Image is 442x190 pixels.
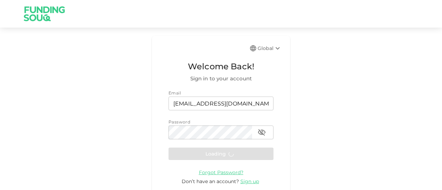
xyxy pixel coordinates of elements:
[240,178,259,184] span: Sign up
[169,126,252,139] input: password
[169,97,273,110] input: email
[169,119,190,124] span: Password
[169,90,181,96] span: Email
[258,44,282,52] div: Global
[199,169,243,176] a: Forgot Password?
[169,60,273,73] span: Welcome Back!
[199,169,243,176] span: Forgot Password?
[182,178,239,184] span: Don’t have an account?
[169,74,273,83] span: Sign in to your account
